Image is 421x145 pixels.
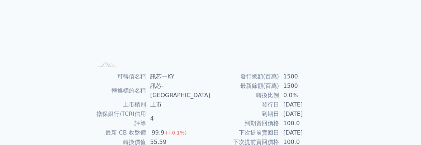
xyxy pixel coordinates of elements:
td: [DATE] [279,128,328,137]
iframe: Chat Widget [385,110,421,145]
td: 訊芯一KY [146,72,210,81]
td: 最新餘額(百萬) [210,81,279,91]
td: 100.0 [279,119,328,128]
div: 99.9 [150,128,166,137]
div: 聊天小工具 [385,110,421,145]
td: 下次提前賣回日 [210,128,279,137]
td: 上市櫃別 [93,100,146,109]
td: 1500 [279,72,328,81]
td: 轉換比例 [210,91,279,100]
td: 到期日 [210,109,279,119]
td: [DATE] [279,109,328,119]
td: 0.0% [279,91,328,100]
td: 訊芯-[GEOGRAPHIC_DATA] [146,81,210,100]
td: 發行日 [210,100,279,109]
td: [DATE] [279,100,328,109]
td: 擔保銀行/TCRI信用評等 [93,109,146,128]
td: 最新 CB 收盤價 [93,128,146,137]
td: 可轉債名稱 [93,72,146,81]
span: (+0.1%) [166,130,186,136]
td: 1500 [279,81,328,91]
td: 4 [146,109,210,128]
td: 到期賣回價格 [210,119,279,128]
td: 上市 [146,100,210,109]
td: 轉換標的名稱 [93,81,146,100]
td: 發行總額(百萬) [210,72,279,81]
